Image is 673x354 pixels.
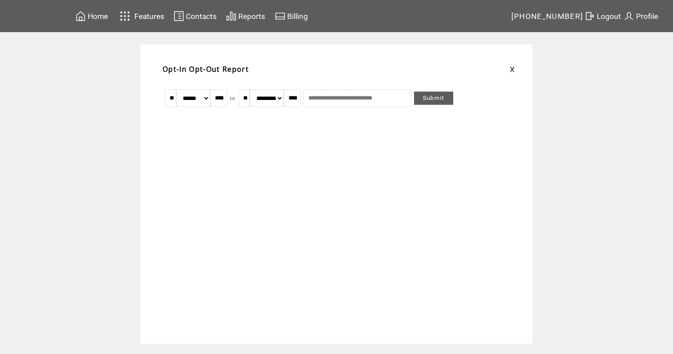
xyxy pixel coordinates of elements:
span: Features [134,12,164,21]
a: Features [116,7,166,25]
span: Contacts [186,12,217,21]
span: Opt-In Opt-Out Report [163,64,249,74]
img: features.svg [117,9,133,23]
span: [PHONE_NUMBER] [511,12,584,21]
a: Home [74,9,109,23]
span: Reports [238,12,265,21]
span: Profile [636,12,658,21]
a: Contacts [172,9,218,23]
img: home.svg [75,11,86,22]
img: creidtcard.svg [275,11,285,22]
a: Submit [414,92,453,105]
a: Billing [274,9,309,23]
img: profile.svg [624,11,634,22]
a: Reports [225,9,266,23]
img: contacts.svg [174,11,184,22]
span: Home [88,12,108,21]
img: chart.svg [226,11,237,22]
span: to [230,95,236,101]
span: Billing [287,12,308,21]
span: Logout [597,12,621,21]
a: Logout [583,9,622,23]
a: Profile [622,9,659,23]
img: exit.svg [584,11,595,22]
